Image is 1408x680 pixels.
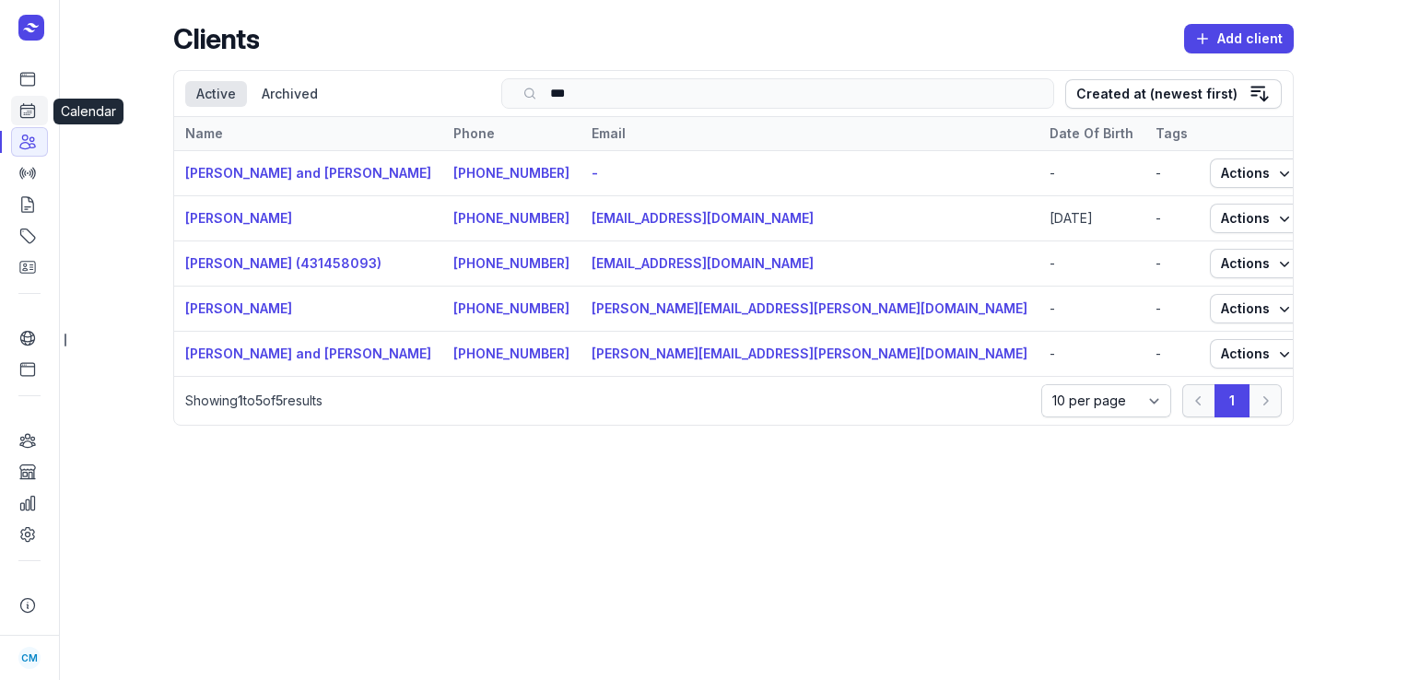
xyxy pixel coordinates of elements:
[173,22,259,55] h2: Clients
[581,117,1038,151] th: Email
[1182,384,1282,417] nav: Pagination
[238,393,243,408] span: 1
[1221,207,1292,229] span: Actions
[592,210,814,226] a: [EMAIL_ADDRESS][DOMAIN_NAME]
[185,210,292,226] a: [PERSON_NAME]
[1210,339,1303,369] button: Actions
[251,81,329,107] div: Archived
[185,346,431,361] a: [PERSON_NAME] and [PERSON_NAME]
[1144,117,1199,151] th: Tags
[255,393,263,408] span: 5
[1076,83,1238,105] div: Created at (newest first)
[1156,254,1188,273] div: -
[453,210,569,226] a: [PHONE_NUMBER]
[185,300,292,316] a: [PERSON_NAME]
[453,346,569,361] a: [PHONE_NUMBER]
[174,117,442,151] th: Name
[592,165,598,181] a: -
[1156,164,1188,182] div: -
[1210,294,1303,323] button: Actions
[592,346,1027,361] a: [PERSON_NAME][EMAIL_ADDRESS][PERSON_NAME][DOMAIN_NAME]
[1221,343,1292,365] span: Actions
[1038,196,1144,241] td: [DATE]
[592,300,1027,316] a: [PERSON_NAME][EMAIL_ADDRESS][PERSON_NAME][DOMAIN_NAME]
[1221,298,1292,320] span: Actions
[1038,151,1144,196] td: -
[1221,252,1292,275] span: Actions
[1210,204,1303,233] button: Actions
[1210,249,1303,278] button: Actions
[453,300,569,316] a: [PHONE_NUMBER]
[453,255,569,271] a: [PHONE_NUMBER]
[1038,117,1144,151] th: Date Of Birth
[1214,384,1250,417] button: 1
[21,647,38,669] span: CM
[1195,28,1283,50] span: Add client
[276,393,283,408] span: 5
[1184,24,1294,53] button: Add client
[185,392,1030,410] p: Showing to of results
[1156,209,1188,228] div: -
[442,117,581,151] th: Phone
[1156,299,1188,318] div: -
[1038,241,1144,287] td: -
[453,165,569,181] a: [PHONE_NUMBER]
[1038,332,1144,377] td: -
[53,99,123,124] div: Calendar
[185,81,490,107] nav: Tabs
[1210,158,1303,188] button: Actions
[185,81,247,107] div: Active
[592,255,814,271] a: [EMAIL_ADDRESS][DOMAIN_NAME]
[1065,79,1282,109] button: Created at (newest first)
[1156,345,1188,363] div: -
[185,165,431,181] a: [PERSON_NAME] and [PERSON_NAME]
[1038,287,1144,332] td: -
[1221,162,1292,184] span: Actions
[185,255,381,271] a: [PERSON_NAME] (431458093)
